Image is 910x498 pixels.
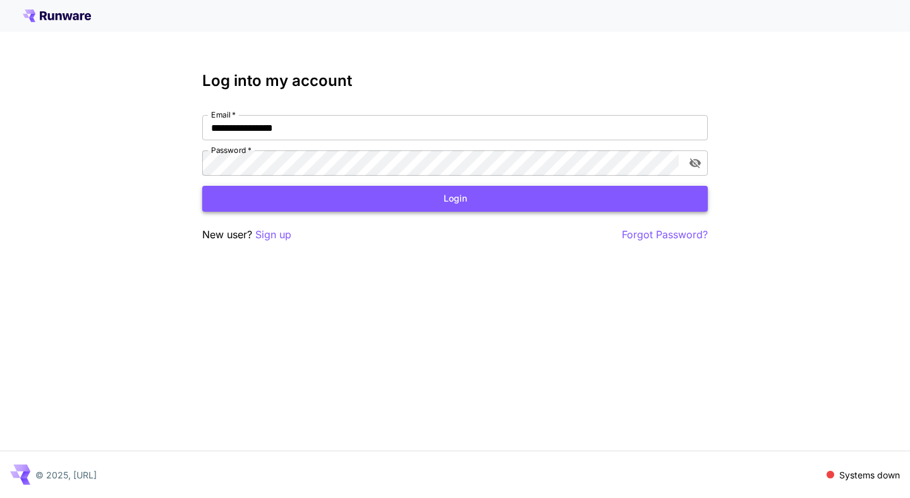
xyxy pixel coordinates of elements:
button: Forgot Password? [622,227,708,243]
p: New user? [202,227,291,243]
p: Systems down [839,468,900,482]
button: toggle password visibility [684,152,707,174]
p: © 2025, [URL] [35,468,97,482]
button: Sign up [255,227,291,243]
h3: Log into my account [202,72,708,90]
label: Password [211,145,252,155]
button: Login [202,186,708,212]
label: Email [211,109,236,120]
